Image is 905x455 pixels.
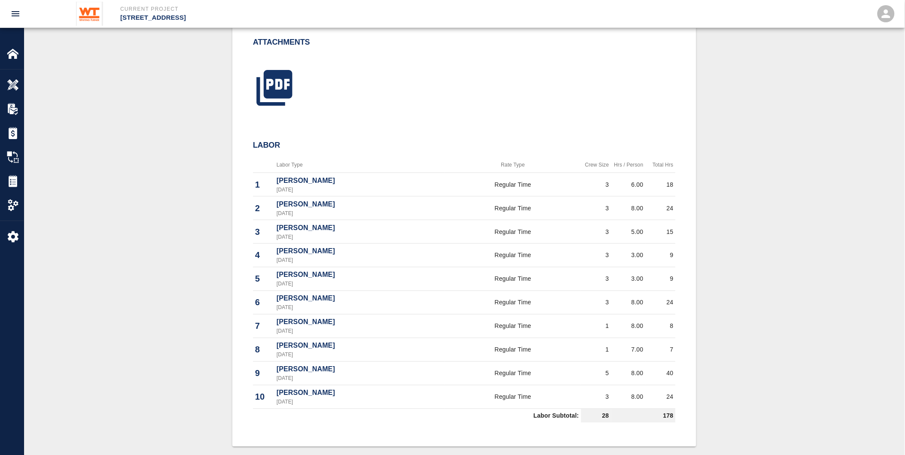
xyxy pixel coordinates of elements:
[277,246,443,257] p: [PERSON_NAME]
[277,209,443,217] p: [DATE]
[277,233,443,241] p: [DATE]
[611,409,676,423] td: 178
[277,294,443,304] p: [PERSON_NAME]
[277,257,443,264] p: [DATE]
[120,5,499,13] p: Current Project
[445,244,581,267] td: Regular Time
[255,320,272,333] p: 7
[611,385,646,409] td: 8.00
[581,267,611,291] td: 3
[581,157,611,173] th: Crew Size
[255,249,272,262] p: 4
[611,244,646,267] td: 3.00
[646,173,676,197] td: 18
[277,186,443,194] p: [DATE]
[277,351,443,359] p: [DATE]
[445,385,581,409] td: Regular Time
[611,157,646,173] th: Hrs / Person
[255,391,272,403] p: 10
[277,328,443,335] p: [DATE]
[277,280,443,288] p: [DATE]
[277,223,443,233] p: [PERSON_NAME]
[253,38,310,47] h2: Attachments
[611,315,646,338] td: 8.00
[255,296,272,309] p: 6
[253,409,581,423] td: Labor Subtotal:
[611,173,646,197] td: 6.00
[445,157,581,173] th: Rate Type
[445,197,581,220] td: Regular Time
[445,291,581,315] td: Regular Time
[445,173,581,197] td: Regular Time
[581,338,611,362] td: 1
[581,244,611,267] td: 3
[646,220,676,244] td: 15
[581,385,611,409] td: 3
[646,157,676,173] th: Total Hrs
[277,364,443,375] p: [PERSON_NAME]
[581,173,611,197] td: 3
[581,291,611,315] td: 3
[646,315,676,338] td: 8
[581,220,611,244] td: 3
[646,385,676,409] td: 24
[277,176,443,186] p: [PERSON_NAME]
[581,315,611,338] td: 1
[646,291,676,315] td: 24
[76,2,103,26] img: Whiting-Turner
[646,338,676,362] td: 7
[277,398,443,406] p: [DATE]
[445,362,581,385] td: Regular Time
[274,157,445,173] th: Labor Type
[5,3,26,24] button: open drawer
[445,338,581,362] td: Regular Time
[120,13,499,23] p: [STREET_ADDRESS]
[611,220,646,244] td: 5.00
[445,267,581,291] td: Regular Time
[255,178,272,191] p: 1
[611,197,646,220] td: 8.00
[277,375,443,382] p: [DATE]
[277,199,443,209] p: [PERSON_NAME]
[445,220,581,244] td: Regular Time
[445,315,581,338] td: Regular Time
[646,267,676,291] td: 9
[255,202,272,215] p: 2
[277,341,443,351] p: [PERSON_NAME]
[646,197,676,220] td: 24
[646,362,676,385] td: 40
[611,291,646,315] td: 8.00
[277,388,443,398] p: [PERSON_NAME]
[611,338,646,362] td: 7.00
[255,273,272,285] p: 5
[862,414,905,455] iframe: Chat Widget
[611,267,646,291] td: 3.00
[277,317,443,328] p: [PERSON_NAME]
[581,362,611,385] td: 5
[255,367,272,380] p: 9
[277,304,443,312] p: [DATE]
[581,197,611,220] td: 3
[253,141,676,150] h2: Labor
[646,244,676,267] td: 9
[581,409,611,423] td: 28
[611,362,646,385] td: 8.00
[255,343,272,356] p: 8
[277,270,443,280] p: [PERSON_NAME]
[255,225,272,238] p: 3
